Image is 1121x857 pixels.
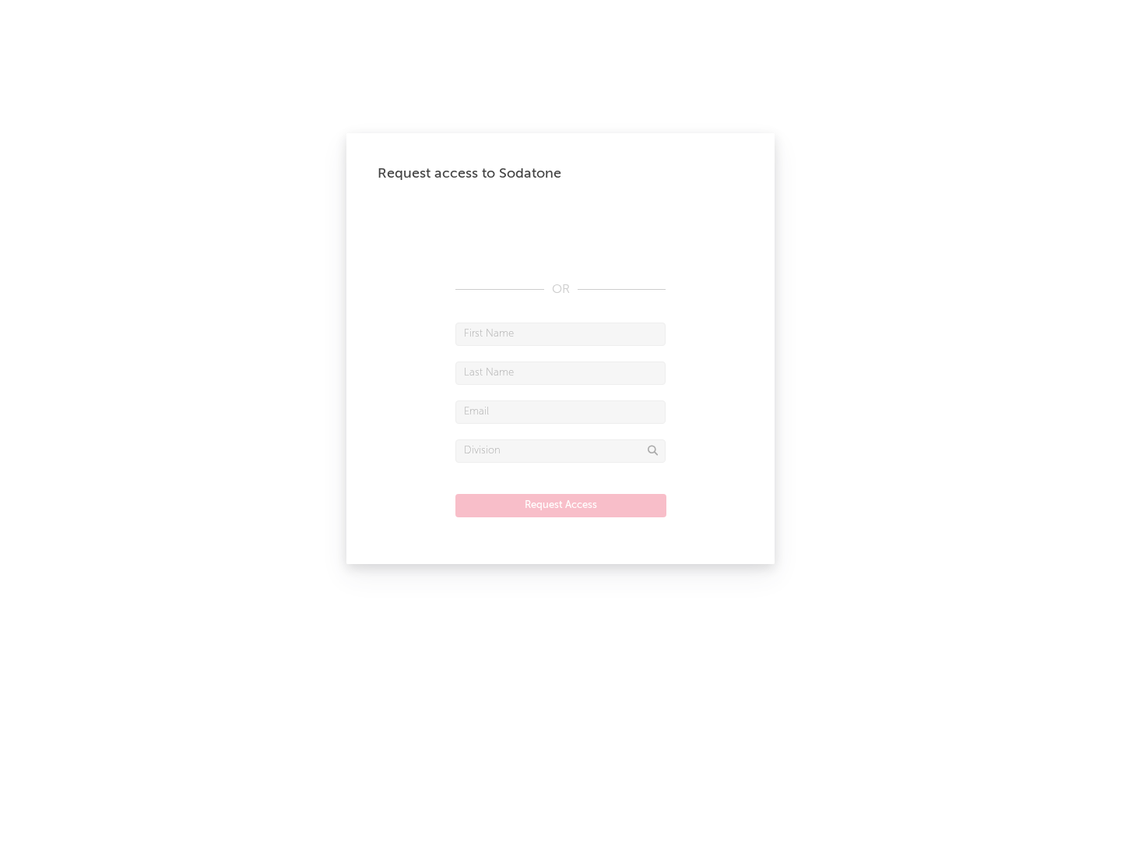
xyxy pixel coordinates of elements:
input: Division [455,439,666,463]
input: Email [455,400,666,424]
button: Request Access [455,494,666,517]
input: First Name [455,323,666,346]
input: Last Name [455,361,666,385]
div: OR [455,280,666,299]
div: Request access to Sodatone [378,164,743,183]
